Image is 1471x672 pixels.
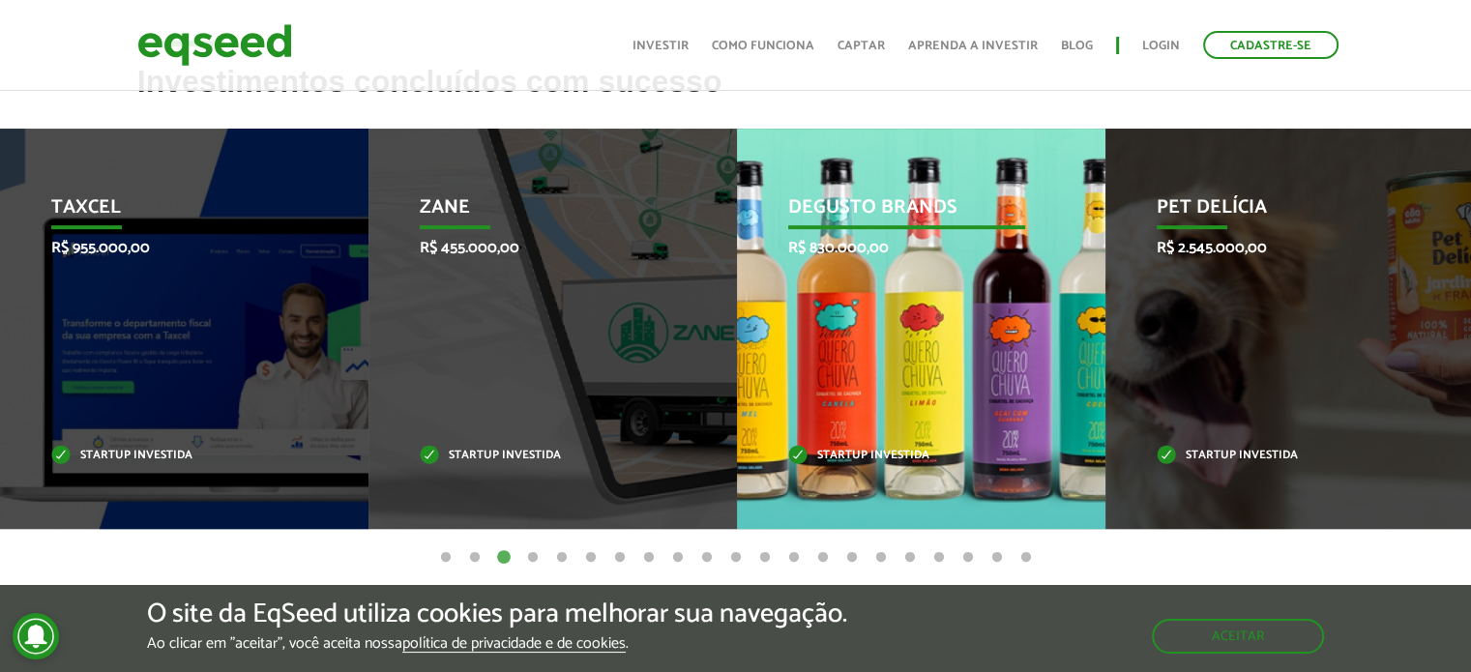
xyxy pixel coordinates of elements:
[639,548,659,568] button: 8 of 21
[813,548,833,568] button: 14 of 21
[668,548,688,568] button: 9 of 21
[633,40,689,52] a: Investir
[1061,40,1093,52] a: Blog
[523,548,543,568] button: 4 of 21
[908,40,1038,52] a: Aprenda a investir
[871,548,891,568] button: 16 of 21
[420,196,658,229] p: Zane
[1203,31,1339,59] a: Cadastre-se
[465,548,485,568] button: 2 of 21
[958,548,978,568] button: 19 of 21
[402,636,626,653] a: política de privacidade e de cookies
[1157,451,1395,461] p: Startup investida
[436,548,456,568] button: 1 of 21
[1016,548,1036,568] button: 21 of 21
[147,599,847,629] h5: O site da EqSeed utiliza cookies para melhorar sua navegação.
[420,239,658,257] p: R$ 455.000,00
[726,548,746,568] button: 11 of 21
[929,548,949,568] button: 18 of 21
[1152,619,1324,654] button: Aceitar
[788,196,1026,229] p: Degusto Brands
[788,451,1026,461] p: Startup investida
[51,239,289,257] p: R$ 955.000,00
[420,451,658,461] p: Startup investida
[838,40,885,52] a: Captar
[51,451,289,461] p: Startup investida
[842,548,862,568] button: 15 of 21
[581,548,601,568] button: 6 of 21
[552,548,572,568] button: 5 of 21
[51,196,289,229] p: Taxcel
[712,40,814,52] a: Como funciona
[147,634,847,653] p: Ao clicar em "aceitar", você aceita nossa .
[137,19,292,71] img: EqSeed
[784,548,804,568] button: 13 of 21
[1142,40,1180,52] a: Login
[1157,196,1395,229] p: Pet Delícia
[494,548,514,568] button: 3 of 21
[1157,239,1395,257] p: R$ 2.545.000,00
[987,548,1007,568] button: 20 of 21
[755,548,775,568] button: 12 of 21
[697,548,717,568] button: 10 of 21
[137,65,1335,128] h2: Investimentos concluídos com sucesso
[900,548,920,568] button: 17 of 21
[610,548,630,568] button: 7 of 21
[788,239,1026,257] p: R$ 830.000,00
